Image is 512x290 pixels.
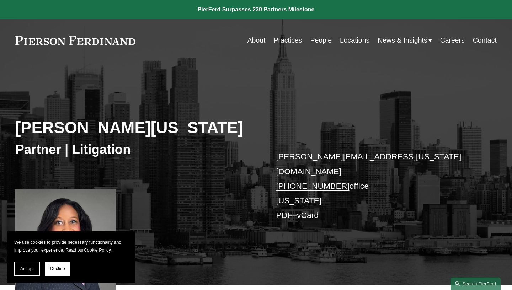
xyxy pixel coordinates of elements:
[15,118,256,138] h2: [PERSON_NAME][US_STATE]
[340,33,369,47] a: Locations
[14,262,40,276] button: Accept
[451,278,501,290] a: Search this site
[310,33,332,47] a: People
[276,149,476,222] p: office [US_STATE] –
[297,210,319,220] a: vCard
[276,152,461,176] a: [PERSON_NAME][EMAIL_ADDRESS][US_STATE][DOMAIN_NAME]
[247,33,266,47] a: About
[378,34,427,47] span: News & Insights
[276,210,292,220] a: PDF
[84,248,111,253] a: Cookie Policy
[473,33,497,47] a: Contact
[20,266,34,271] span: Accept
[14,238,128,254] p: We use cookies to provide necessary functionality and improve your experience. Read our .
[440,33,465,47] a: Careers
[50,266,65,271] span: Decline
[378,33,432,47] a: folder dropdown
[276,181,349,190] a: [PHONE_NUMBER]
[273,33,302,47] a: Practices
[15,141,256,157] h3: Partner | Litigation
[7,231,135,283] section: Cookie banner
[45,262,70,276] button: Decline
